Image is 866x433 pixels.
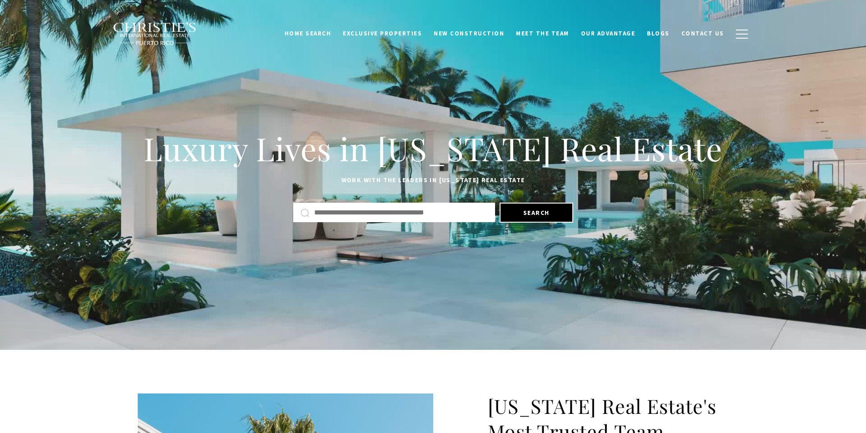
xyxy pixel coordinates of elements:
[500,203,573,223] button: Search
[337,25,428,42] a: Exclusive Properties
[647,30,670,37] span: Blogs
[279,25,337,42] a: Home Search
[113,22,197,46] img: Christie's International Real Estate black text logo
[138,129,729,169] h1: Luxury Lives in [US_STATE] Real Estate
[641,25,676,42] a: Blogs
[343,30,422,37] span: Exclusive Properties
[581,30,636,37] span: Our Advantage
[681,30,724,37] span: Contact Us
[138,175,729,186] p: Work with the leaders in [US_STATE] Real Estate
[434,30,504,37] span: New Construction
[510,25,575,42] a: Meet the Team
[428,25,510,42] a: New Construction
[575,25,641,42] a: Our Advantage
